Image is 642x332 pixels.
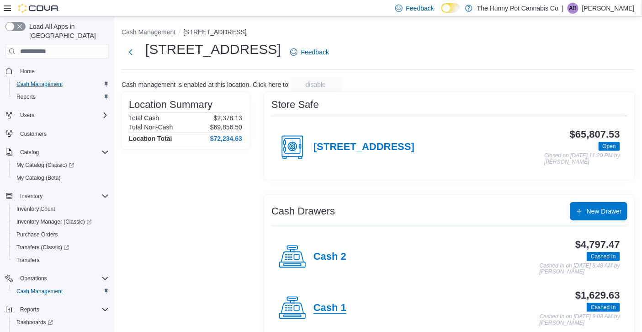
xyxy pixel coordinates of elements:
[9,171,112,184] button: My Catalog (Beta)
[313,251,346,263] h4: Cash 2
[591,252,616,261] span: Cashed In
[16,257,39,264] span: Transfers
[9,78,112,91] button: Cash Management
[16,147,109,158] span: Catalog
[13,91,109,102] span: Reports
[16,93,36,101] span: Reports
[122,27,635,38] nav: An example of EuiBreadcrumbs
[13,216,109,227] span: Inventory Manager (Classic)
[26,22,109,40] span: Load All Apps in [GEOGRAPHIC_DATA]
[313,302,346,314] h4: Cash 1
[9,159,112,171] a: My Catalog (Classic)
[13,286,66,297] a: Cash Management
[16,191,109,202] span: Inventory
[301,48,329,57] span: Feedback
[16,191,46,202] button: Inventory
[271,99,319,110] h3: Store Safe
[16,231,58,238] span: Purchase Orders
[540,314,620,326] p: Cashed In on [DATE] 9:08 AM by [PERSON_NAME]
[210,135,242,142] h4: $72,234.63
[9,215,112,228] a: Inventory Manager (Classic)
[16,110,109,121] span: Users
[13,79,66,90] a: Cash Management
[2,64,112,77] button: Home
[13,203,109,214] span: Inventory Count
[129,114,159,122] h6: Total Cash
[13,203,59,214] a: Inventory Count
[122,43,140,61] button: Next
[562,3,564,14] p: |
[13,242,109,253] span: Transfers (Classic)
[9,254,112,267] button: Transfers
[16,110,38,121] button: Users
[441,3,461,13] input: Dark Mode
[13,286,109,297] span: Cash Management
[16,304,43,315] button: Reports
[122,28,175,36] button: Cash Management
[9,316,112,329] a: Dashboards
[287,43,333,61] a: Feedback
[13,91,39,102] a: Reports
[290,77,341,92] button: disable
[145,40,281,59] h1: [STREET_ADDRESS]
[129,99,212,110] h3: Location Summary
[2,190,112,203] button: Inventory
[306,80,326,89] span: disable
[575,290,620,301] h3: $1,629.63
[13,79,109,90] span: Cash Management
[20,275,47,282] span: Operations
[20,149,39,156] span: Catalog
[20,112,34,119] span: Users
[16,65,109,76] span: Home
[210,123,242,131] p: $69,856.50
[599,142,620,151] span: Open
[9,228,112,241] button: Purchase Orders
[16,304,109,315] span: Reports
[9,91,112,103] button: Reports
[9,285,112,298] button: Cash Management
[271,206,335,217] h3: Cash Drawers
[13,242,73,253] a: Transfers (Classic)
[13,216,96,227] a: Inventory Manager (Classic)
[570,129,620,140] h3: $65,807.53
[16,273,51,284] button: Operations
[587,303,620,312] span: Cashed In
[129,123,173,131] h6: Total Non-Cash
[20,306,39,313] span: Reports
[13,172,109,183] span: My Catalog (Beta)
[18,4,59,13] img: Cova
[13,160,78,171] a: My Catalog (Classic)
[570,202,627,220] button: New Drawer
[582,3,635,14] p: [PERSON_NAME]
[214,114,242,122] p: $2,378.13
[122,81,288,88] p: Cash management is enabled at this location. Click here to
[16,66,38,77] a: Home
[183,28,246,36] button: [STREET_ADDRESS]
[20,130,47,138] span: Customers
[13,255,43,266] a: Transfers
[313,141,414,153] h4: [STREET_ADDRESS]
[2,272,112,285] button: Operations
[587,207,622,216] span: New Drawer
[16,319,53,326] span: Dashboards
[16,273,109,284] span: Operations
[603,142,616,150] span: Open
[477,3,558,14] p: The Hunny Pot Cannabis Co
[568,3,578,14] div: Angeline Buck
[575,239,620,250] h3: $4,797.47
[9,203,112,215] button: Inventory Count
[16,218,92,225] span: Inventory Manager (Classic)
[16,174,61,182] span: My Catalog (Beta)
[16,129,50,139] a: Customers
[16,288,63,295] span: Cash Management
[16,205,55,213] span: Inventory Count
[16,80,63,88] span: Cash Management
[544,153,620,165] p: Closed on [DATE] 11:20 PM by [PERSON_NAME]
[591,303,616,311] span: Cashed In
[16,128,109,139] span: Customers
[16,161,74,169] span: My Catalog (Classic)
[406,4,434,13] span: Feedback
[13,229,62,240] a: Purchase Orders
[13,172,64,183] a: My Catalog (Beta)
